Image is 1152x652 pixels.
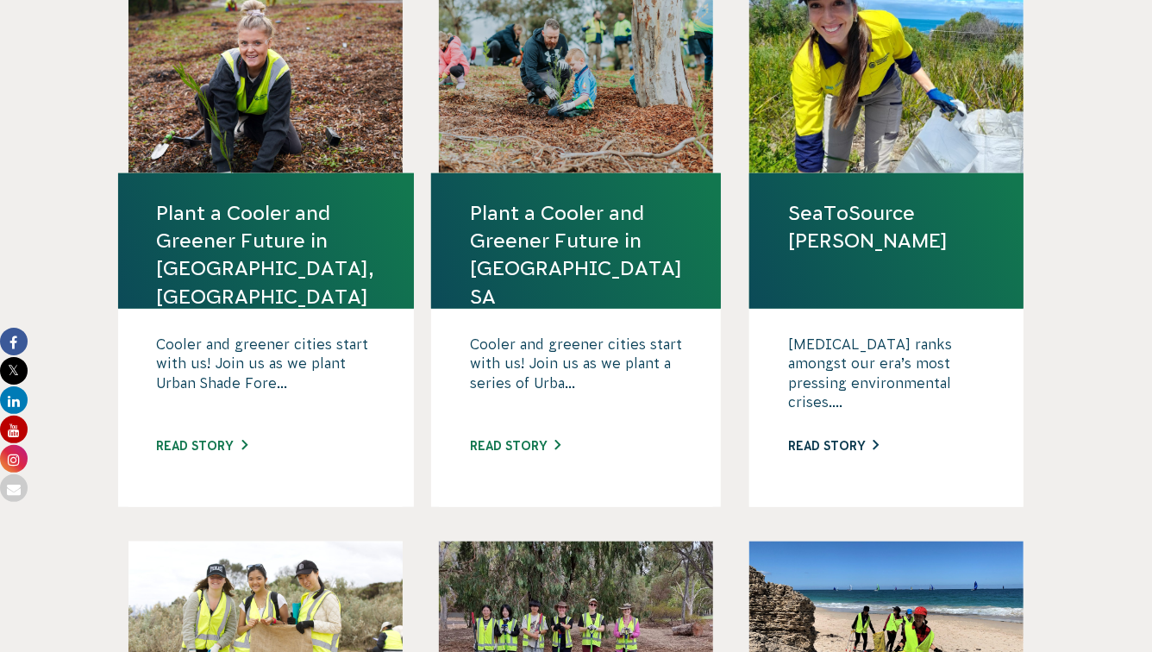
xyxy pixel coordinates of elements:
[157,199,375,310] a: Plant a Cooler and Greener Future in [GEOGRAPHIC_DATA], [GEOGRAPHIC_DATA]
[470,439,560,453] a: Read story
[788,439,879,453] a: Read story
[788,199,985,254] a: SeaToSource [PERSON_NAME]
[788,335,985,421] p: [MEDICAL_DATA] ranks amongst our era’s most pressing environmental crises....
[470,199,682,310] a: Plant a Cooler and Greener Future in [GEOGRAPHIC_DATA] SA
[157,439,247,453] a: Read story
[470,335,682,421] p: Cooler and greener cities start with us! Join us as we plant a series of Urba...
[157,335,375,421] p: Cooler and greener cities start with us! Join us as we plant Urban Shade Fore...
